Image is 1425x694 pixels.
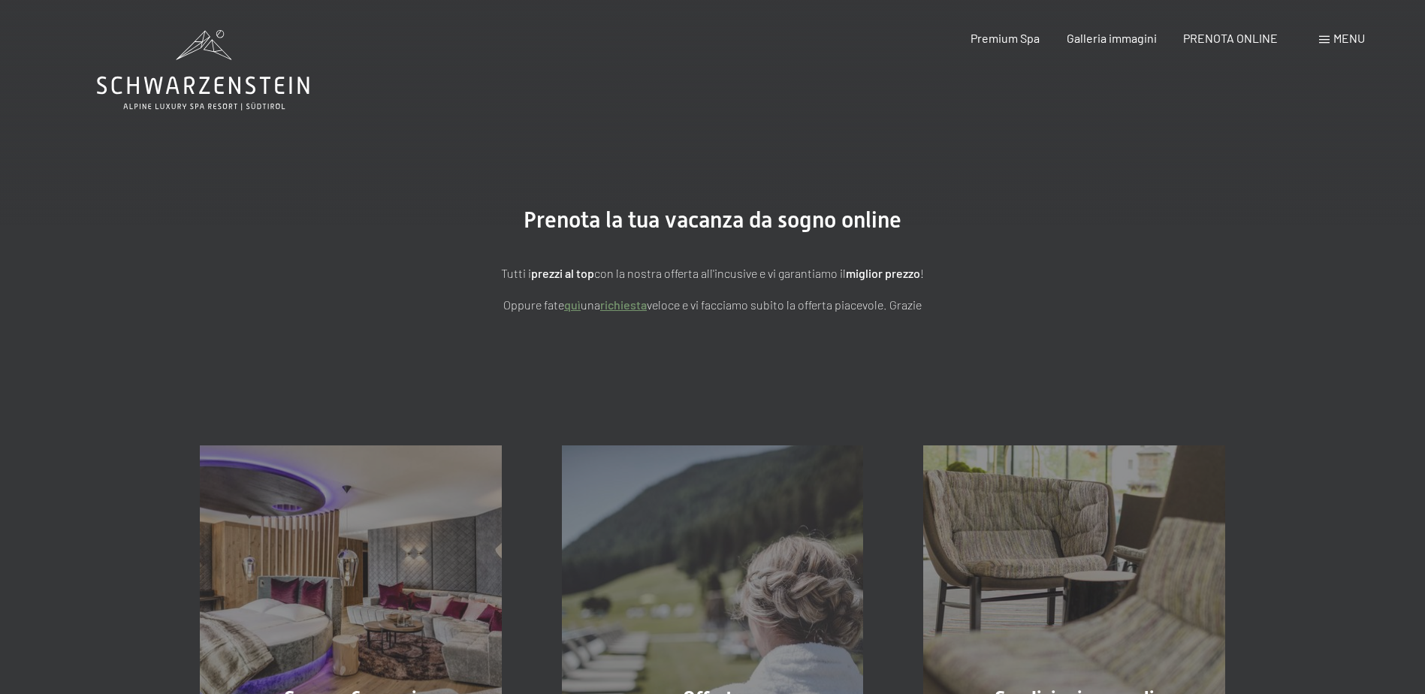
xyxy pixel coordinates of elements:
a: Galleria immagini [1067,31,1157,45]
p: Tutti i con la nostra offerta all'incusive e vi garantiamo il ! [337,264,1088,283]
span: Prenota la tua vacanza da sogno online [524,207,901,233]
strong: prezzi al top [531,266,594,280]
a: richiesta [600,297,647,312]
a: quì [564,297,581,312]
a: PRENOTA ONLINE [1183,31,1278,45]
span: Menu [1333,31,1365,45]
p: Oppure fate una veloce e vi facciamo subito la offerta piacevole. Grazie [337,295,1088,315]
strong: miglior prezzo [846,266,920,280]
a: Premium Spa [971,31,1040,45]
